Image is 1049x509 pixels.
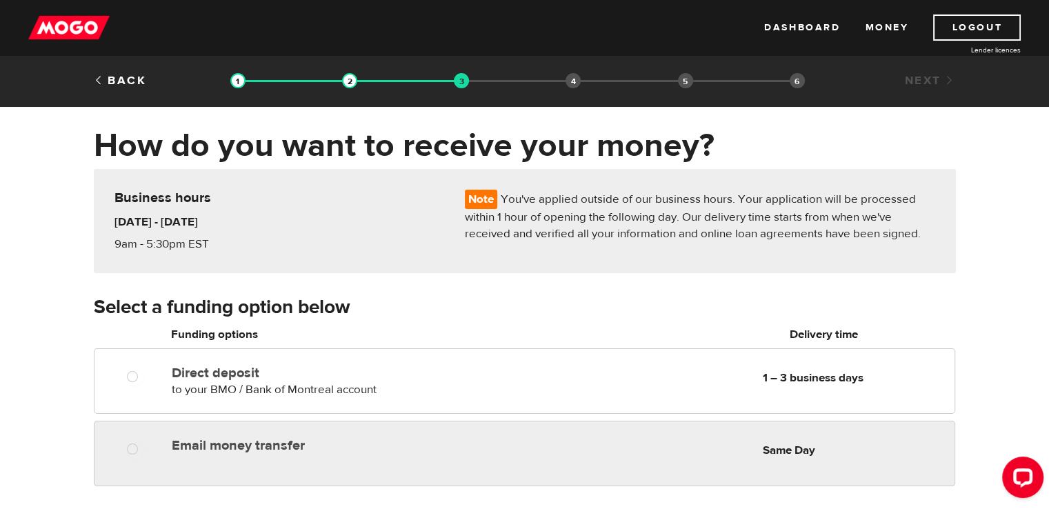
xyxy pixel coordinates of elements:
h6: [DATE] - [DATE] [114,214,269,230]
img: mogo_logo-11ee424be714fa7cbb0f0f49df9e16ec.png [28,14,110,41]
label: Direct deposit [172,365,489,381]
img: transparent-188c492fd9eaac0f573672f40bb141c2.gif [230,73,246,88]
b: 1 – 3 business days [763,370,863,386]
p: 9am - 5:30pm EST [114,236,269,252]
h3: Select a funding option below [94,297,956,319]
h1: How do you want to receive your money? [94,128,956,163]
a: Logout [933,14,1021,41]
a: Back [94,73,147,88]
a: Dashboard [764,14,840,41]
p: You've applied outside of our business hours. Your application will be processed within 1 hour of... [465,190,935,242]
h6: Delivery time [698,326,950,343]
iframe: LiveChat chat widget [991,451,1049,509]
span: Note [465,190,497,209]
h5: Business hours [114,190,444,206]
img: transparent-188c492fd9eaac0f573672f40bb141c2.gif [454,73,469,88]
a: Next [904,73,955,88]
label: Email money transfer [172,437,489,454]
b: Same Day [763,443,815,458]
h6: Funding options [171,326,489,343]
a: Lender licences [917,45,1021,55]
a: Money [865,14,908,41]
img: transparent-188c492fd9eaac0f573672f40bb141c2.gif [342,73,357,88]
span: to your BMO / Bank of Montreal account [172,382,377,397]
